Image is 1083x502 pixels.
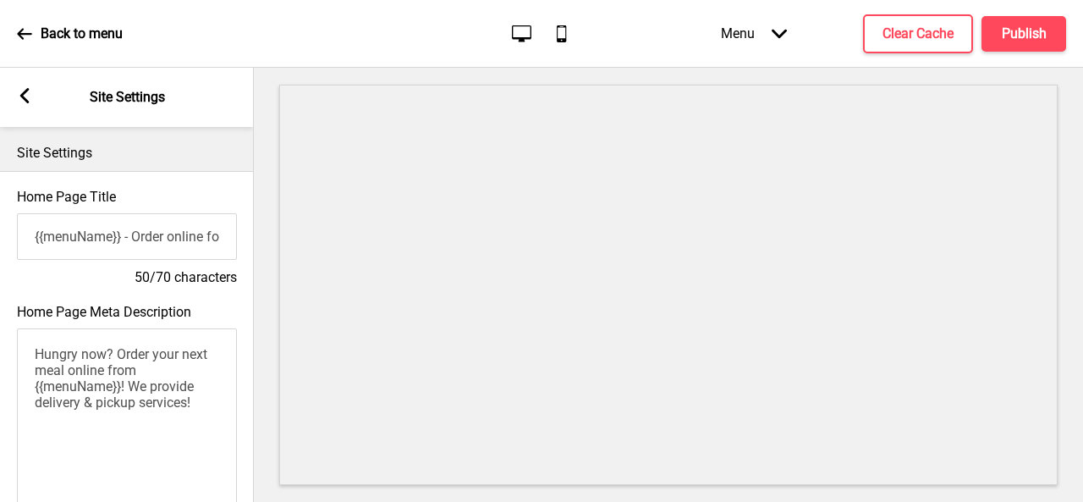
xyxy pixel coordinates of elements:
[17,144,237,163] p: Site Settings
[981,16,1066,52] button: Publish
[17,268,237,287] h4: 50/70 characters
[1002,25,1047,43] h4: Publish
[17,11,123,57] a: Back to menu
[882,25,954,43] h4: Clear Cache
[41,25,123,43] p: Back to menu
[704,8,804,58] div: Menu
[17,189,116,205] label: Home Page Title
[90,88,165,107] p: Site Settings
[17,304,191,320] label: Home Page Meta Description
[863,14,973,53] button: Clear Cache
